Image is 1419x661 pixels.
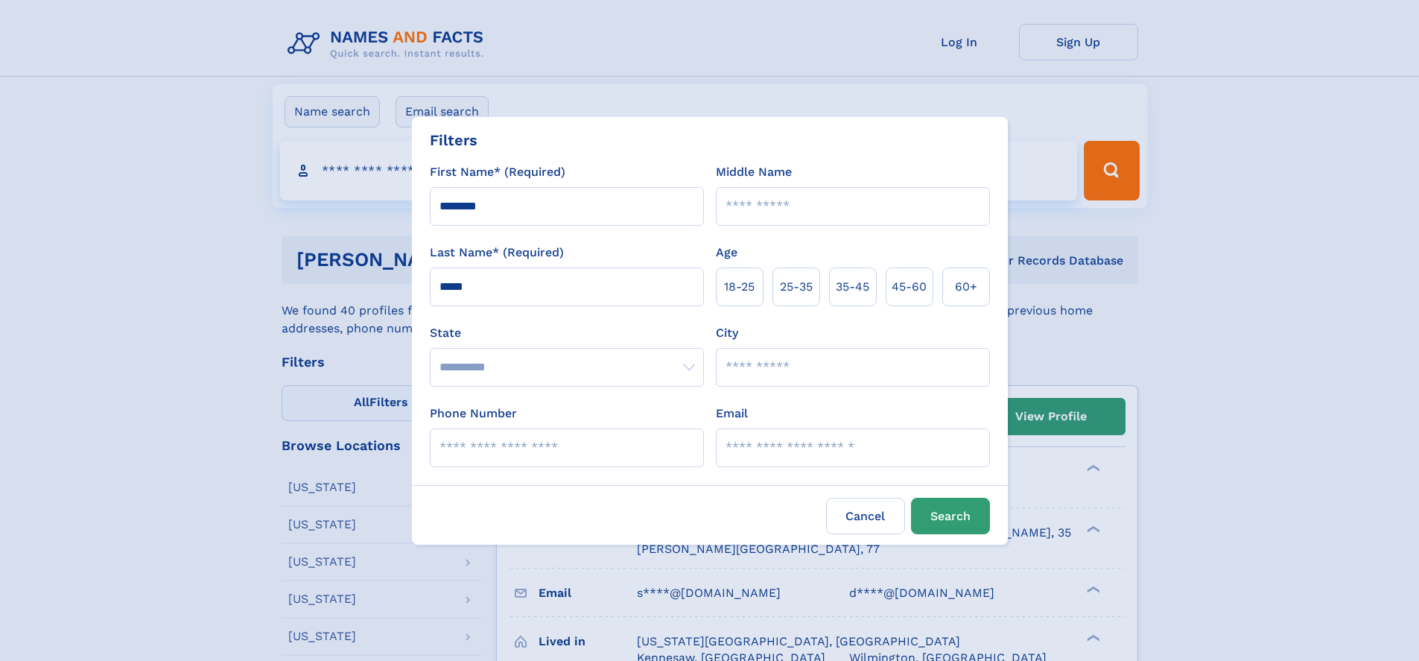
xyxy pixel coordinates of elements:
[836,278,869,296] span: 35‑45
[911,498,990,534] button: Search
[430,405,517,423] label: Phone Number
[716,244,737,262] label: Age
[430,129,477,151] div: Filters
[430,244,564,262] label: Last Name* (Required)
[430,163,565,181] label: First Name* (Required)
[430,324,704,342] label: State
[826,498,905,534] label: Cancel
[892,278,927,296] span: 45‑60
[780,278,813,296] span: 25‑35
[716,163,792,181] label: Middle Name
[955,278,977,296] span: 60+
[716,324,738,342] label: City
[724,278,755,296] span: 18‑25
[716,405,748,423] label: Email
